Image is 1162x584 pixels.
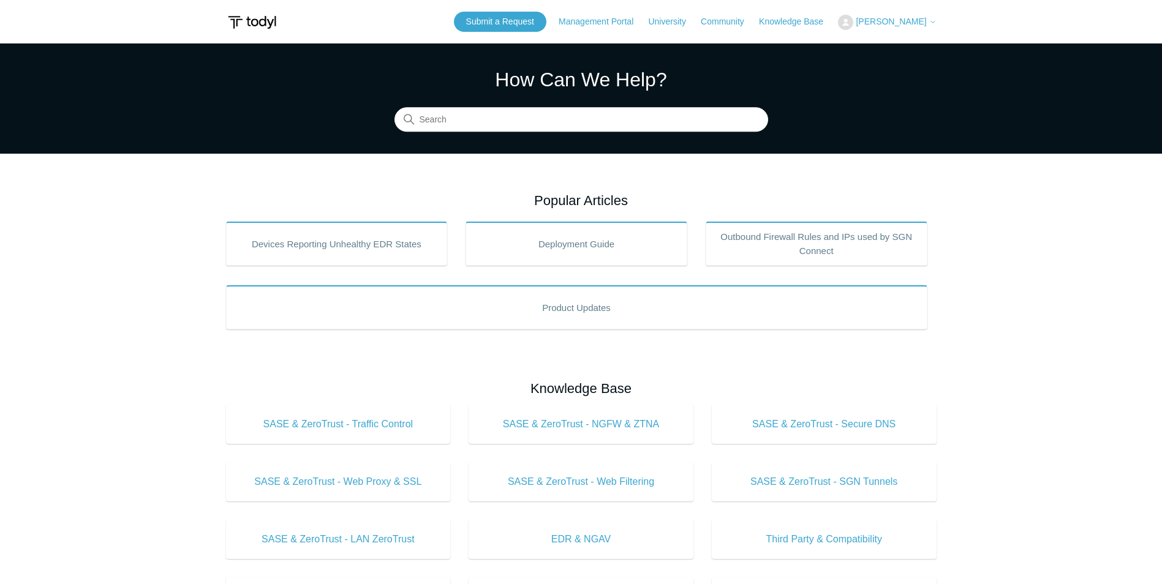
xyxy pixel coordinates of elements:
span: [PERSON_NAME] [856,17,926,26]
img: Todyl Support Center Help Center home page [226,11,278,34]
a: SASE & ZeroTrust - Web Proxy & SSL [226,462,451,501]
a: Community [701,15,756,28]
a: Submit a Request [454,12,546,32]
span: SASE & ZeroTrust - LAN ZeroTrust [244,532,432,547]
a: SASE & ZeroTrust - SGN Tunnels [712,462,937,501]
span: SASE & ZeroTrust - Secure DNS [730,417,918,432]
button: [PERSON_NAME] [838,15,936,30]
a: SASE & ZeroTrust - Secure DNS [712,405,937,444]
span: SASE & ZeroTrust - NGFW & ZTNA [487,417,675,432]
a: Third Party & Compatibility [712,520,937,559]
a: Management Portal [559,15,646,28]
span: SASE & ZeroTrust - Web Filtering [487,474,675,489]
a: SASE & ZeroTrust - NGFW & ZTNA [469,405,693,444]
a: SASE & ZeroTrust - Web Filtering [469,462,693,501]
a: SASE & ZeroTrust - LAN ZeroTrust [226,520,451,559]
span: SASE & ZeroTrust - SGN Tunnels [730,474,918,489]
h2: Knowledge Base [226,378,937,399]
span: SASE & ZeroTrust - Traffic Control [244,417,432,432]
a: Deployment Guide [466,222,687,266]
h2: Popular Articles [226,190,937,211]
a: University [648,15,698,28]
input: Search [394,108,768,132]
a: EDR & NGAV [469,520,693,559]
a: SASE & ZeroTrust - Traffic Control [226,405,451,444]
h1: How Can We Help? [394,65,768,94]
span: SASE & ZeroTrust - Web Proxy & SSL [244,474,432,489]
a: Outbound Firewall Rules and IPs used by SGN Connect [706,222,927,266]
span: EDR & NGAV [487,532,675,547]
a: Knowledge Base [759,15,836,28]
a: Product Updates [226,285,927,329]
a: Devices Reporting Unhealthy EDR States [226,222,448,266]
span: Third Party & Compatibility [730,532,918,547]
